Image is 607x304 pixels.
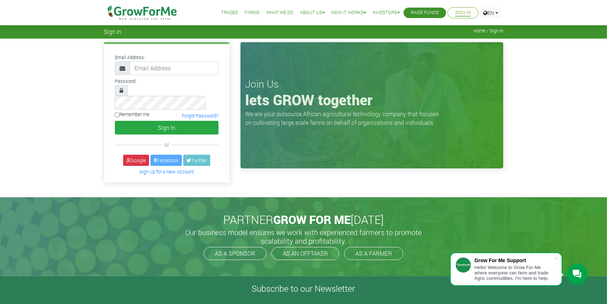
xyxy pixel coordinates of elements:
[204,247,266,260] a: AS A SPONSOR
[123,155,149,166] a: Google
[266,9,293,17] a: What We Do
[107,213,500,226] h2: PARTNER [DATE]
[271,247,339,260] a: AS AN OFFTAKER
[455,9,471,17] a: Sign In
[273,212,351,227] span: GROW FOR ME
[475,257,554,263] div: Grow For Me Support
[140,169,194,175] a: Sign Up for a New Account
[245,78,499,90] h3: Join Us
[245,110,443,127] p: We are your outsource African agricultural technology company that focuses on cultivating large s...
[221,9,238,17] a: Trades
[373,9,400,17] a: Investors
[115,121,219,135] button: Sign In
[115,113,120,117] input: Remember me
[331,9,366,17] a: How it Works
[115,140,219,149] div: or
[344,247,403,260] a: AS A FARMER
[115,78,136,85] label: Password:
[245,91,499,109] h1: lets GROW together
[480,7,502,18] a: EN
[9,283,598,294] h4: Subscribe to our Newsletter
[104,28,121,35] span: Sign In
[411,9,439,17] a: Raise Funds
[300,9,325,17] a: About Us
[177,228,430,245] h5: Our business model ensures we work with experienced farmers to promote scalability and profitabil...
[475,265,554,281] div: Hello! Welcome to Grow For Me where everyone can farm and trade Agric commodities. I'm here to help.
[473,28,503,34] span: Home / Sign In
[182,113,219,119] a: Forgot Password?
[130,61,219,75] input: Email Address
[115,111,149,118] label: Remember me
[244,9,260,17] a: Farms
[115,54,145,61] label: Email Address:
